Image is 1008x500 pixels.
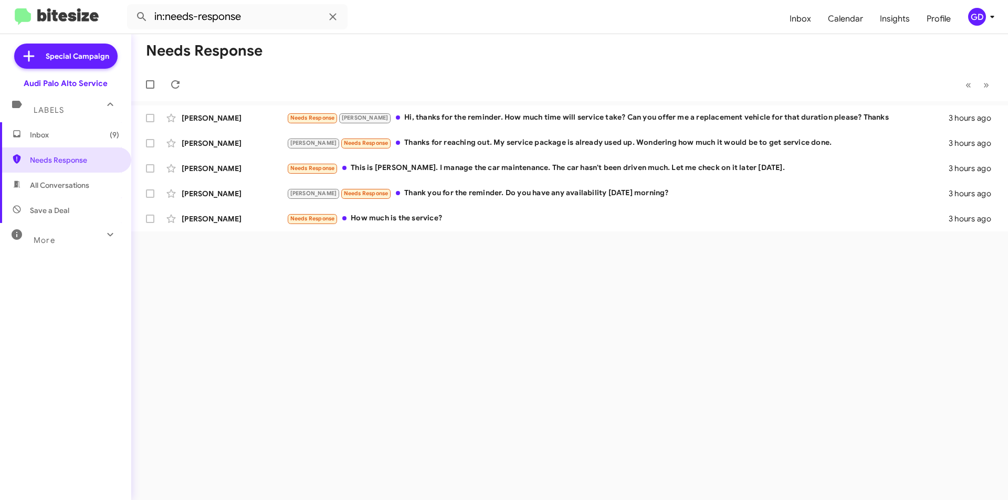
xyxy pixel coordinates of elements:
[342,114,388,121] span: [PERSON_NAME]
[959,74,978,95] button: Previous
[949,138,1000,148] div: 3 hours ago
[30,205,69,216] span: Save a Deal
[344,140,388,146] span: Needs Response
[182,214,287,224] div: [PERSON_NAME]
[344,190,388,197] span: Needs Response
[949,214,1000,224] div: 3 hours ago
[781,4,820,34] a: Inbox
[918,4,959,34] a: Profile
[34,236,55,245] span: More
[290,165,335,172] span: Needs Response
[820,4,871,34] a: Calendar
[959,8,996,26] button: GD
[290,114,335,121] span: Needs Response
[287,137,949,149] div: Thanks for reaching out. My service package is already used up. Wondering how much it would be to...
[949,163,1000,174] div: 3 hours ago
[24,78,108,89] div: Audi Palo Alto Service
[30,155,119,165] span: Needs Response
[182,138,287,148] div: [PERSON_NAME]
[34,105,64,115] span: Labels
[110,130,119,140] span: (9)
[949,113,1000,123] div: 3 hours ago
[46,51,109,61] span: Special Campaign
[182,113,287,123] div: [PERSON_NAME]
[287,162,949,174] div: This is [PERSON_NAME]. I manage the car maintenance. The car hasn't been driven much. Let me chec...
[182,188,287,199] div: [PERSON_NAME]
[30,180,89,190] span: All Conversations
[14,44,118,69] a: Special Campaign
[290,190,337,197] span: [PERSON_NAME]
[30,130,119,140] span: Inbox
[968,8,986,26] div: GD
[290,215,335,222] span: Needs Response
[977,74,995,95] button: Next
[983,78,989,91] span: »
[965,78,971,91] span: «
[949,188,1000,199] div: 3 hours ago
[960,74,995,95] nav: Page navigation example
[871,4,918,34] a: Insights
[146,42,262,59] h1: Needs Response
[127,4,348,29] input: Search
[290,140,337,146] span: [PERSON_NAME]
[182,163,287,174] div: [PERSON_NAME]
[287,212,949,225] div: How much is the service?
[287,187,949,199] div: Thank you for the reminder. Do you have any availability [DATE] morning?
[287,112,949,124] div: Hi, thanks for the reminder. How much time will service take? Can you offer me a replacement vehi...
